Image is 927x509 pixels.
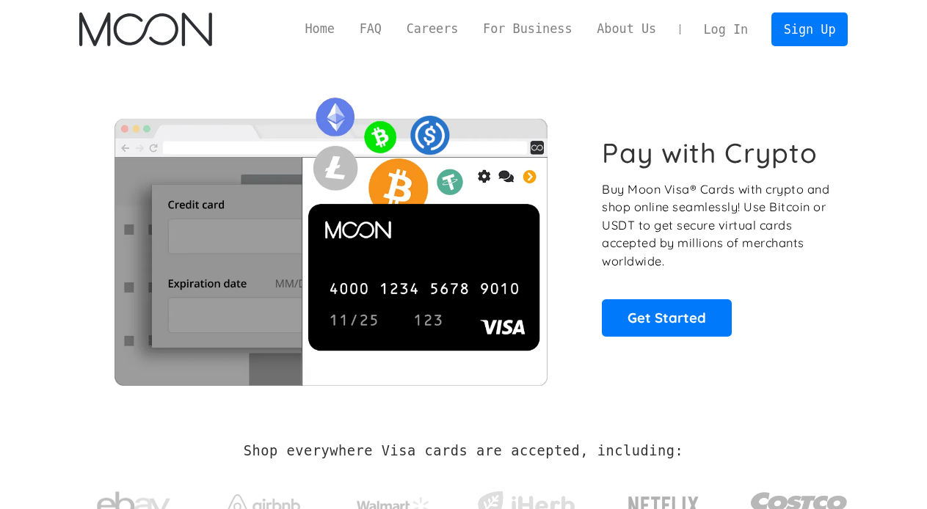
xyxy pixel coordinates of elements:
p: Buy Moon Visa® Cards with crypto and shop online seamlessly! Use Bitcoin or USDT to get secure vi... [602,180,832,271]
h2: Shop everywhere Visa cards are accepted, including: [244,443,683,459]
a: FAQ [347,20,394,38]
a: Get Started [602,299,732,336]
a: About Us [584,20,669,38]
a: home [79,12,212,46]
img: Moon Cards let you spend your crypto anywhere Visa is accepted. [79,87,582,385]
a: For Business [470,20,584,38]
h1: Pay with Crypto [602,136,818,169]
a: Log In [691,13,760,45]
a: Home [293,20,347,38]
img: Moon Logo [79,12,212,46]
a: Sign Up [771,12,848,45]
a: Careers [394,20,470,38]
